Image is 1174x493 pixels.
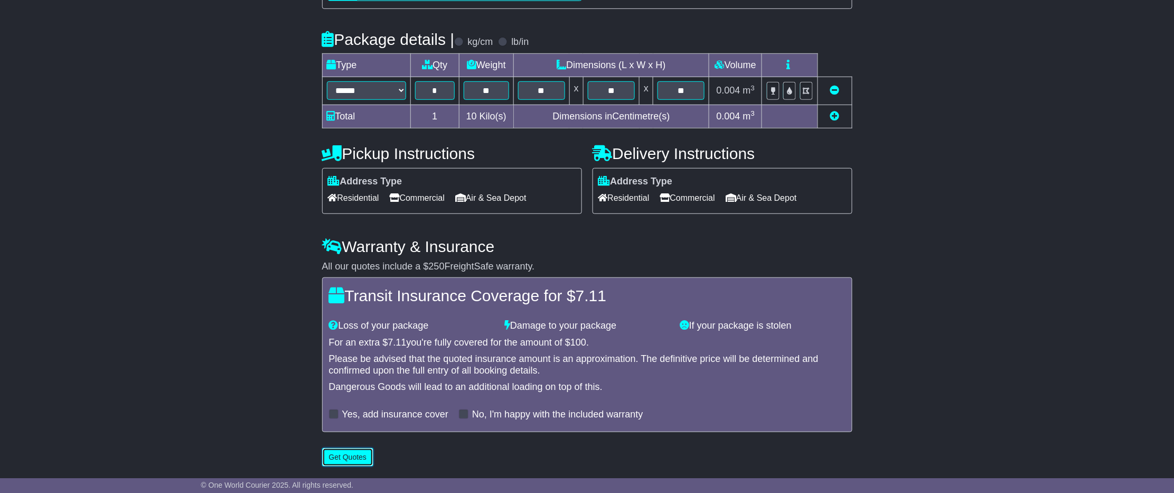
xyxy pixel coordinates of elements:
span: Air & Sea Depot [455,190,527,206]
span: m [743,85,755,96]
span: Air & Sea Depot [726,190,797,206]
div: Please be advised that the quoted insurance amount is an approximation. The definitive price will... [329,354,846,376]
td: Volume [709,54,762,77]
span: Commercial [390,190,445,206]
span: 10 [466,111,477,122]
span: 7.11 [388,337,407,348]
h4: Warranty & Insurance [322,238,852,255]
span: m [743,111,755,122]
div: All our quotes include a $ FreightSafe warranty. [322,261,852,273]
label: No, I'm happy with the included warranty [472,409,643,421]
sup: 3 [751,109,755,117]
td: Type [322,54,410,77]
h4: Transit Insurance Coverage for $ [329,287,846,304]
td: Dimensions (L x W x H) [513,54,709,77]
span: 250 [429,261,445,272]
div: If your package is stolen [675,320,851,332]
span: 7.11 [576,287,606,304]
span: 0.004 [717,111,740,122]
div: For an extra $ you're fully covered for the amount of $ . [329,337,846,349]
td: Dimensions in Centimetre(s) [513,105,709,128]
label: lb/in [511,36,529,48]
span: © One World Courier 2025. All rights reserved. [201,481,354,489]
td: Weight [459,54,514,77]
a: Remove this item [830,85,840,96]
sup: 3 [751,84,755,92]
div: Loss of your package [324,320,500,332]
td: x [569,77,583,105]
span: Residential [598,190,650,206]
td: Kilo(s) [459,105,514,128]
span: 100 [570,337,586,348]
label: Address Type [328,176,402,188]
span: Commercial [660,190,715,206]
label: kg/cm [467,36,493,48]
div: Dangerous Goods will lead to an additional loading on top of this. [329,382,846,393]
td: Total [322,105,410,128]
h4: Pickup Instructions [322,145,582,162]
td: 1 [410,105,459,128]
span: Residential [328,190,379,206]
td: Qty [410,54,459,77]
td: x [640,77,653,105]
span: 0.004 [717,85,740,96]
h4: Package details | [322,31,455,48]
h4: Delivery Instructions [593,145,852,162]
div: Damage to your package [499,320,675,332]
a: Add new item [830,111,840,122]
label: Address Type [598,176,673,188]
button: Get Quotes [322,448,374,467]
label: Yes, add insurance cover [342,409,448,421]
